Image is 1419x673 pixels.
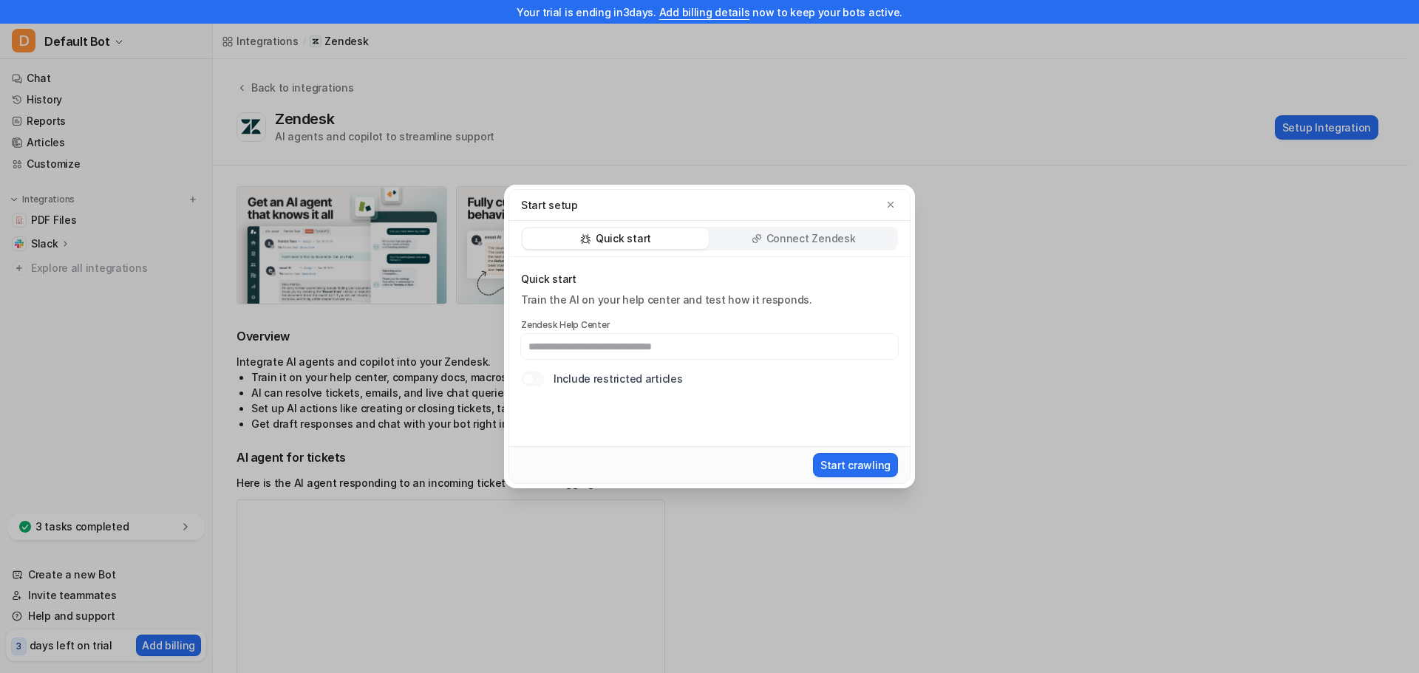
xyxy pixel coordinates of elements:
button: Start crawling [813,453,898,477]
label: Zendesk Help Center [521,319,898,331]
p: Train the AI on your help center and test how it responds. [521,293,898,307]
p: Start setup [521,197,578,213]
p: Connect Zendesk [766,231,856,246]
p: Quick start [521,272,898,287]
p: Quick start [596,231,651,246]
label: Include restricted articles [554,371,682,386]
